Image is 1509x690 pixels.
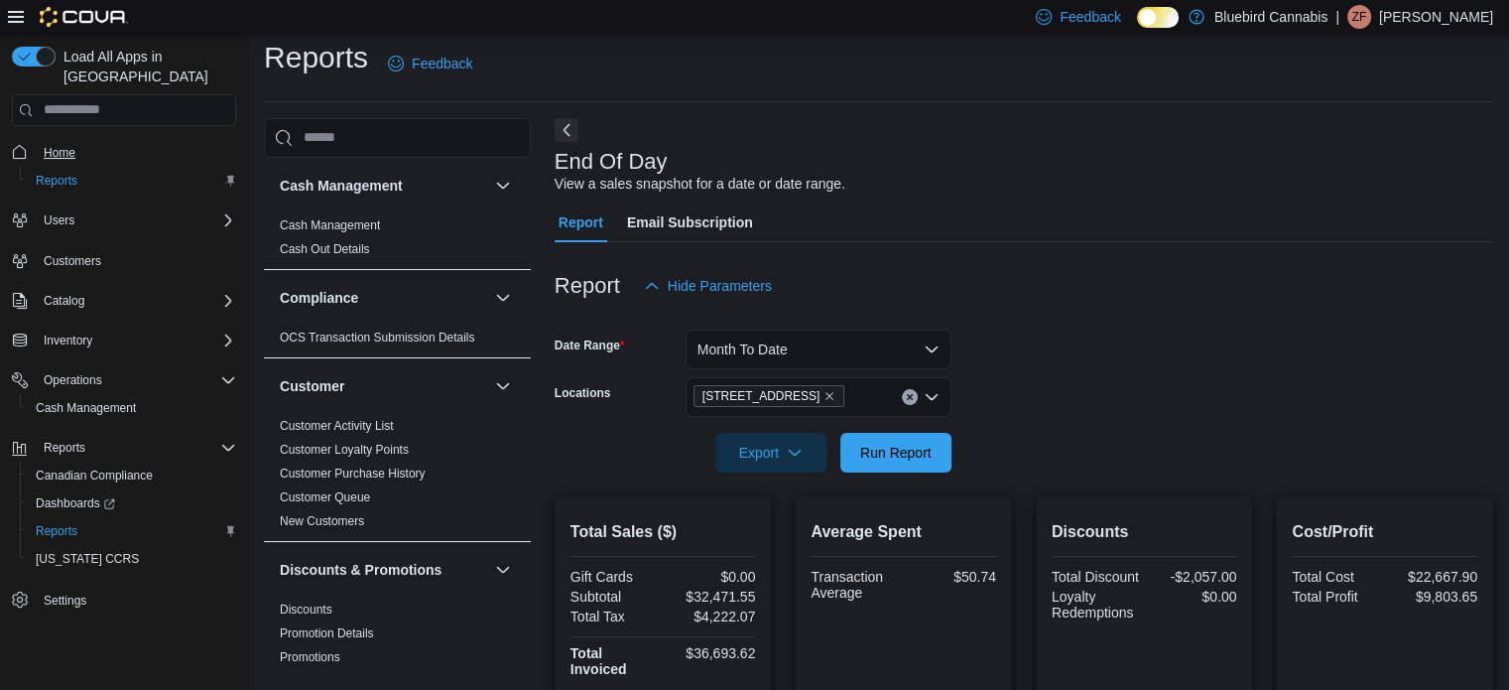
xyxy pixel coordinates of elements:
[28,547,236,571] span: Washington CCRS
[570,609,659,624] div: Total Tax
[902,389,918,405] button: Clear input
[12,130,236,666] nav: Complex example
[4,585,244,614] button: Settings
[1292,569,1380,585] div: Total Cost
[280,419,394,433] a: Customer Activity List
[1214,5,1327,29] p: Bluebird Cannabis
[44,333,92,348] span: Inventory
[570,645,627,677] strong: Total Invoiced
[280,443,409,457] a: Customer Loyalty Points
[555,385,611,401] label: Locations
[280,514,364,528] a: New Customers
[570,569,659,585] div: Gift Cards
[28,169,85,193] a: Reports
[280,376,487,396] button: Customer
[264,213,531,269] div: Cash Management
[667,589,755,605] div: $32,471.55
[40,7,128,27] img: Cova
[44,212,74,228] span: Users
[4,327,244,354] button: Inventory
[280,489,370,505] span: Customer Queue
[36,368,110,392] button: Operations
[280,602,332,618] span: Discounts
[1335,5,1339,29] p: |
[1379,5,1493,29] p: [PERSON_NAME]
[36,141,83,165] a: Home
[491,286,515,310] button: Compliance
[28,396,144,420] a: Cash Management
[28,519,236,543] span: Reports
[280,650,340,664] a: Promotions
[280,513,364,529] span: New Customers
[380,44,480,83] a: Feedback
[555,274,620,298] h3: Report
[28,464,236,487] span: Canadian Compliance
[280,490,370,504] a: Customer Queue
[636,266,780,306] button: Hide Parameters
[280,330,475,345] span: OCS Transaction Submission Details
[44,593,86,609] span: Settings
[555,118,578,142] button: Next
[1148,569,1236,585] div: -$2,057.00
[280,560,441,580] h3: Discounts & Promotions
[36,173,77,189] span: Reports
[667,569,755,585] div: $0.00
[570,589,659,605] div: Subtotal
[36,248,236,273] span: Customers
[702,386,820,406] span: [STREET_ADDRESS]
[280,176,487,196] button: Cash Management
[36,587,236,612] span: Settings
[56,47,236,86] span: Load All Apps in [GEOGRAPHIC_DATA]
[686,330,951,369] button: Month To Date
[28,547,147,571] a: [US_STATE] CCRS
[28,491,123,515] a: Dashboards
[1137,7,1179,28] input: Dark Mode
[264,326,531,357] div: Compliance
[1389,589,1477,605] div: $9,803.65
[1137,28,1138,29] span: Dark Mode
[36,249,109,273] a: Customers
[570,520,756,544] h2: Total Sales ($)
[280,376,344,396] h3: Customer
[264,598,531,677] div: Discounts & Promotions
[36,140,236,165] span: Home
[668,276,772,296] span: Hide Parameters
[1347,5,1371,29] div: Zoie Fratarcangeli
[280,331,475,345] a: OCS Transaction Submission Details
[280,442,409,458] span: Customer Loyalty Points
[280,466,426,482] span: Customer Purchase History
[555,150,668,174] h3: End Of Day
[4,246,244,275] button: Customers
[36,495,115,511] span: Dashboards
[1389,569,1477,585] div: $22,667.90
[264,38,368,77] h1: Reports
[264,414,531,541] div: Customer
[28,491,236,515] span: Dashboards
[36,329,236,352] span: Inventory
[491,374,515,398] button: Customer
[1052,589,1140,621] div: Loyalty Redemptions
[280,217,380,233] span: Cash Management
[28,519,85,543] a: Reports
[280,242,370,256] a: Cash Out Details
[860,443,932,463] span: Run Report
[811,569,899,601] div: Transaction Average
[36,400,136,416] span: Cash Management
[555,338,625,353] label: Date Range
[36,436,93,460] button: Reports
[559,203,603,242] span: Report
[280,603,332,617] a: Discounts
[20,462,244,489] button: Canadian Compliance
[823,390,835,402] button: Remove 5530 Manotick Main St. from selection in this group
[727,433,815,473] span: Export
[20,394,244,422] button: Cash Management
[280,288,487,308] button: Compliance
[4,138,244,167] button: Home
[280,626,374,640] a: Promotion Details
[44,440,85,456] span: Reports
[36,289,236,313] span: Catalog
[4,366,244,394] button: Operations
[36,208,82,232] button: Users
[1052,569,1140,585] div: Total Discount
[1292,520,1477,544] h2: Cost/Profit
